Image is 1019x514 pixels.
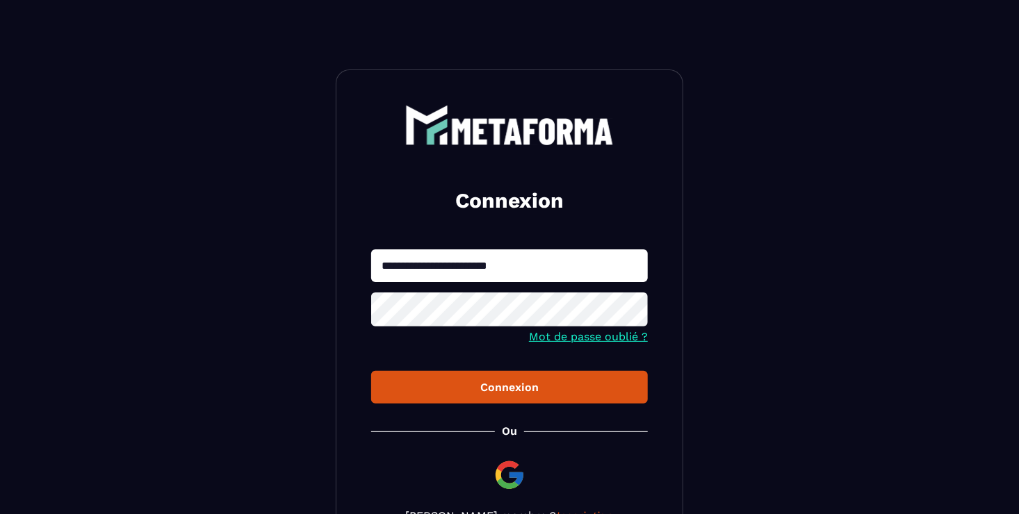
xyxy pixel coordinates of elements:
a: logo [371,105,648,145]
a: Mot de passe oublié ? [529,330,648,343]
img: logo [405,105,614,145]
button: Connexion [371,371,648,404]
img: google [493,458,526,492]
h2: Connexion [388,187,631,215]
div: Connexion [382,381,637,394]
p: Ou [502,424,517,438]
